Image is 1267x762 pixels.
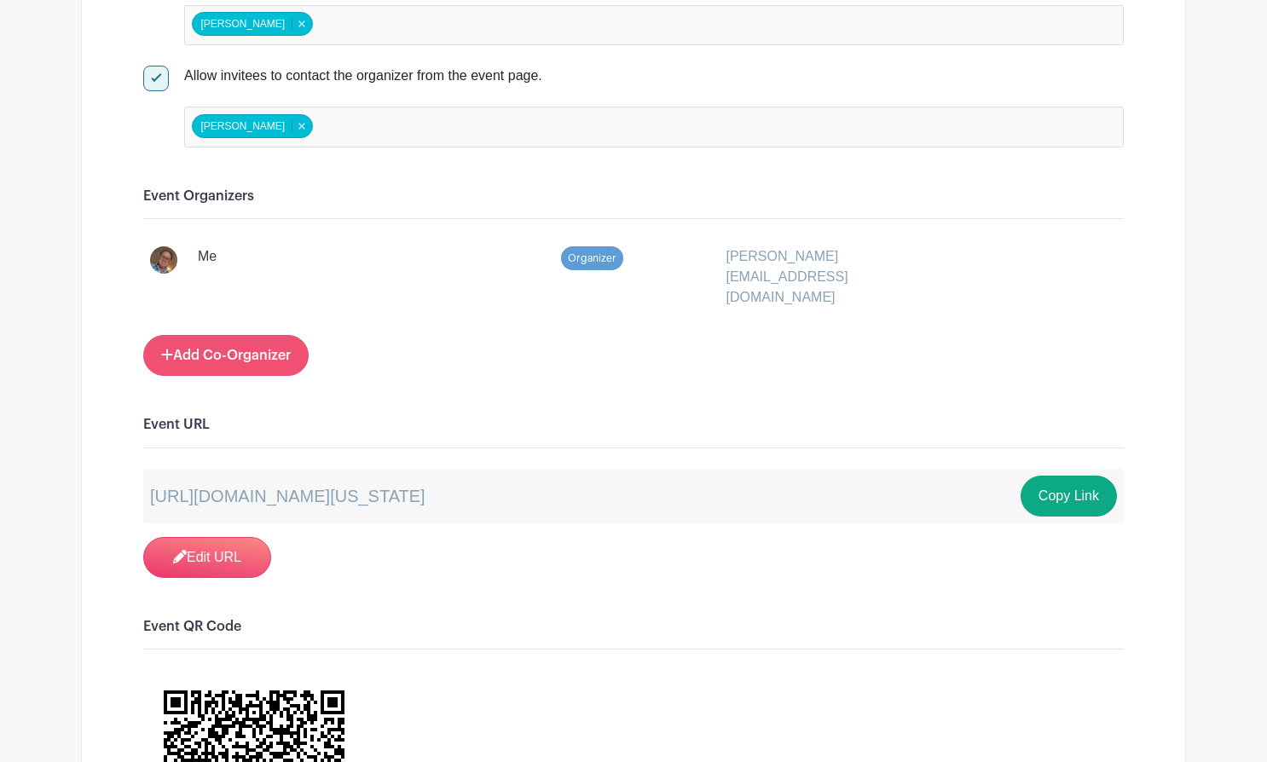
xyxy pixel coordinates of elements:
div: [PERSON_NAME] [192,114,314,138]
button: Copy Link [1021,476,1117,517]
span: Organizer [561,246,623,270]
h6: Event Organizers [143,188,1124,205]
a: Add Co-Organizer [143,335,309,376]
h6: Event QR Code [143,619,1124,635]
h6: Event URL [143,417,1124,433]
button: Remove item: '159825' [292,120,311,132]
img: lee%20hopkins.JPG [150,246,177,274]
input: false [316,114,467,139]
a: Edit URL [143,537,271,578]
div: [PERSON_NAME] [192,12,314,36]
p: [URL][DOMAIN_NAME][US_STATE] [150,483,425,509]
input: false [316,13,467,38]
div: [PERSON_NAME][EMAIL_ADDRESS][DOMAIN_NAME] [716,246,963,308]
div: Allow invitees to contact the organizer from the event page. [184,66,1124,86]
p: Me [198,246,217,267]
button: Remove item: '159825' [292,18,311,30]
